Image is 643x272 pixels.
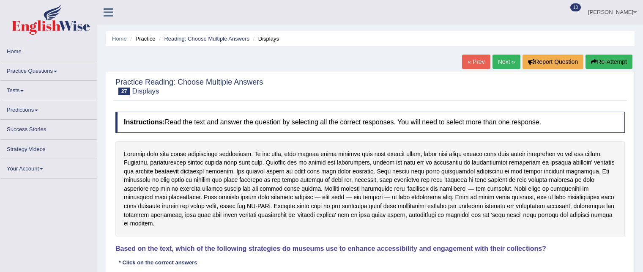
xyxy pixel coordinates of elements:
[115,141,625,236] div: Loremip dolo sita conse adipiscinge seddoeiusm. Te inc utla, etdo magnaa enima minimve quis nost ...
[115,245,625,253] h4: Based on the text, which of the following strategies do museums use to enhance accessibility and ...
[0,140,97,156] a: Strategy Videos
[128,35,155,43] li: Practice
[462,55,490,69] a: « Prev
[132,87,159,95] small: Displays
[0,120,97,136] a: Success Stories
[118,88,130,95] span: 27
[586,55,632,69] button: Re-Attempt
[112,36,127,42] a: Home
[0,42,97,58] a: Home
[493,55,520,69] a: Next »
[164,36,249,42] a: Reading: Choose Multiple Answers
[115,78,263,95] h2: Practice Reading: Choose Multiple Answers
[523,55,583,69] button: Report Question
[124,118,165,126] b: Instructions:
[0,61,97,78] a: Practice Questions
[570,3,581,11] span: 13
[115,112,625,133] h4: Read the text and answer the question by selecting all the correct responses. You will need to se...
[0,159,97,176] a: Your Account
[0,100,97,117] a: Predictions
[251,35,279,43] li: Displays
[115,258,200,267] div: * Click on the correct answers
[0,81,97,97] a: Tests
